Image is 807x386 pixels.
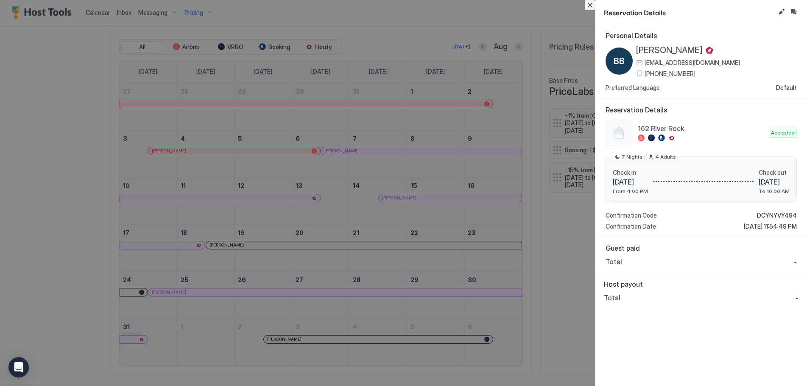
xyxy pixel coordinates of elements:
[638,124,765,133] span: 162 River Rock
[604,7,775,17] span: Reservation Details
[614,55,625,67] span: BB
[796,294,799,302] span: -
[613,169,648,176] span: Check in
[606,84,660,92] span: Preferred Language
[655,153,676,161] span: 4 Adults
[759,169,790,176] span: Check out
[771,129,795,137] span: Accepted
[776,7,787,17] button: Edit reservation
[645,59,740,67] span: [EMAIL_ADDRESS][DOMAIN_NAME]
[759,178,790,186] span: [DATE]
[645,70,695,78] span: [PHONE_NUMBER]
[613,178,648,186] span: [DATE]
[794,257,797,266] span: -
[613,188,648,194] span: From 4:00 PM
[606,257,622,266] span: Total
[604,280,799,288] span: Host payout
[776,84,797,92] span: Default
[606,106,797,114] span: Reservation Details
[757,212,797,219] span: DCYNYVY494
[788,7,799,17] button: Inbox
[622,153,642,161] span: 7 Nights
[759,188,790,194] span: To 10:00 AM
[606,244,797,252] span: Guest paid
[606,212,657,219] span: Confirmation Code
[744,223,797,230] span: [DATE] 11:54:49 PM
[606,31,797,40] span: Personal Details
[636,45,703,56] span: [PERSON_NAME]
[604,294,620,302] span: Total
[606,223,656,230] span: Confirmation Date
[8,357,29,378] div: Open Intercom Messenger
